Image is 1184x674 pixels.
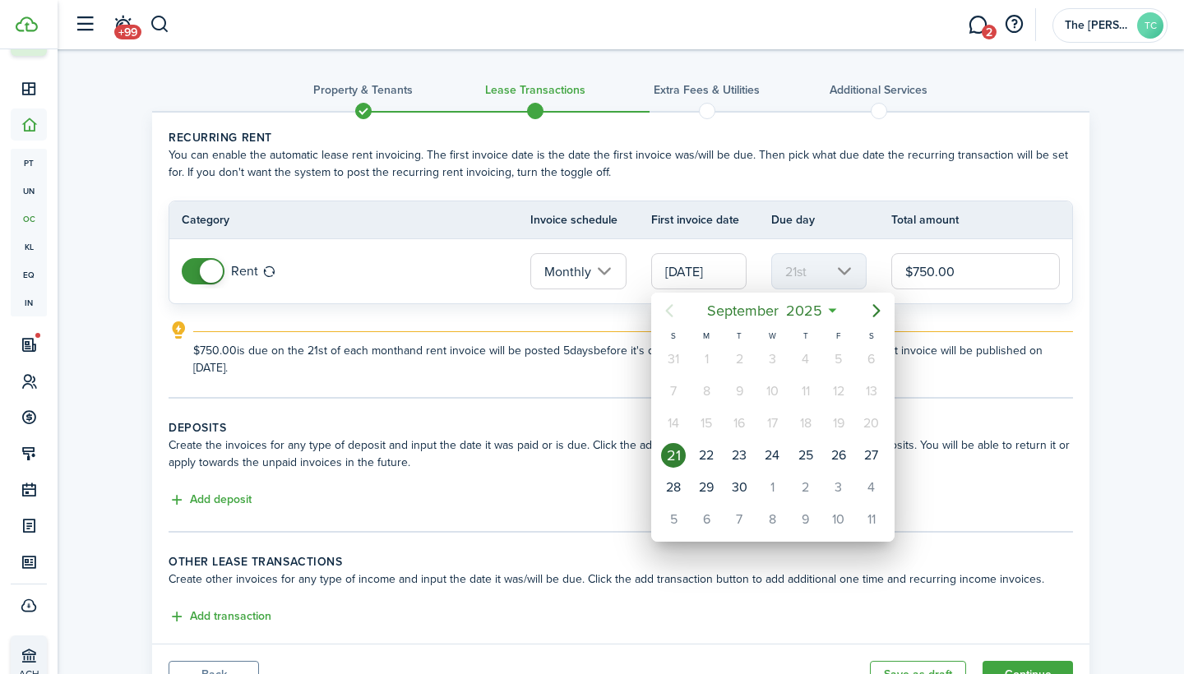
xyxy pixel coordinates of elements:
[694,507,719,532] div: Monday, October 6, 2025
[793,411,817,436] div: Thursday, September 18, 2025
[694,411,719,436] div: Monday, September 15, 2025
[694,443,719,468] div: Monday, September 22, 2025
[760,379,784,404] div: Wednesday, September 10, 2025
[661,347,686,372] div: Sunday, August 31, 2025
[760,507,784,532] div: Wednesday, October 8, 2025
[653,294,686,327] mbsc-button: Previous page
[661,379,686,404] div: Sunday, September 7, 2025
[826,475,850,500] div: Friday, October 3, 2025
[760,443,784,468] div: Wednesday, September 24, 2025
[859,379,884,404] div: Saturday, September 13, 2025
[859,507,884,532] div: Saturday, October 11, 2025
[859,475,884,500] div: Saturday, October 4, 2025
[727,475,752,500] div: Tuesday, September 30, 2025
[859,347,884,372] div: Saturday, September 6, 2025
[793,443,817,468] div: Thursday, September 25, 2025
[859,411,884,436] div: Saturday, September 20, 2025
[826,507,850,532] div: Friday, October 10, 2025
[727,347,752,372] div: Tuesday, September 2, 2025
[789,329,821,343] div: T
[727,507,752,532] div: Tuesday, October 7, 2025
[657,329,690,343] div: S
[661,443,686,468] div: Today, Sunday, September 21, 2025
[694,347,719,372] div: Monday, September 1, 2025
[694,379,719,404] div: Monday, September 8, 2025
[793,507,817,532] div: Thursday, October 9, 2025
[727,411,752,436] div: Tuesday, September 16, 2025
[694,475,719,500] div: Monday, September 29, 2025
[727,443,752,468] div: Tuesday, September 23, 2025
[703,296,782,325] span: September
[661,507,686,532] div: Sunday, October 5, 2025
[696,296,832,325] mbsc-button: September2025
[760,347,784,372] div: Wednesday, September 3, 2025
[793,379,817,404] div: Thursday, September 11, 2025
[793,347,817,372] div: Thursday, September 4, 2025
[723,329,756,343] div: T
[859,443,884,468] div: Saturday, September 27, 2025
[826,379,850,404] div: Friday, September 12, 2025
[782,296,826,325] span: 2025
[661,411,686,436] div: Sunday, September 14, 2025
[793,475,817,500] div: Thursday, October 2, 2025
[690,329,723,343] div: M
[756,329,789,343] div: W
[821,329,854,343] div: F
[854,329,887,343] div: S
[760,411,784,436] div: Wednesday, September 17, 2025
[826,411,850,436] div: Friday, September 19, 2025
[826,443,850,468] div: Friday, September 26, 2025
[826,347,850,372] div: Friday, September 5, 2025
[661,475,686,500] div: Sunday, September 28, 2025
[860,294,893,327] mbsc-button: Next page
[727,379,752,404] div: Tuesday, September 9, 2025
[760,475,784,500] div: Wednesday, October 1, 2025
